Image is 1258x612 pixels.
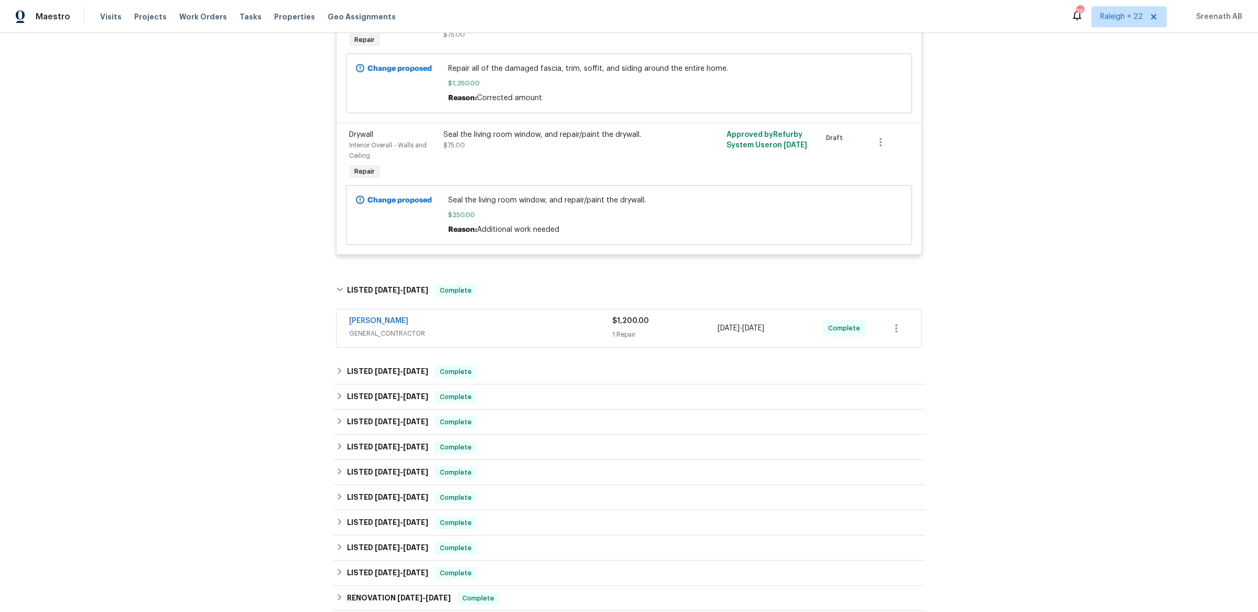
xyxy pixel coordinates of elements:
span: [DATE] [403,443,428,450]
span: [DATE] [403,393,428,400]
div: RENOVATION [DATE]-[DATE]Complete [333,586,925,611]
span: Complete [436,568,476,578]
span: Properties [274,12,315,22]
span: - [375,468,428,476]
span: Interior Overall - Walls and Ceiling [349,142,427,159]
span: Repair all of the damaged fascia, trim, soffit, and siding around the entire home. [448,63,810,74]
div: LISTED [DATE]-[DATE]Complete [333,535,925,561]
div: LISTED [DATE]-[DATE]Complete [333,274,925,307]
span: Visits [100,12,122,22]
span: [DATE] [718,325,740,332]
span: Seal the living room window, and repair/paint the drywall. [448,195,810,206]
span: [DATE] [375,443,400,450]
span: [DATE] [742,325,764,332]
div: 1 Repair [612,329,718,340]
span: Complete [436,392,476,402]
div: LISTED [DATE]-[DATE]Complete [333,410,925,435]
div: Seal the living room window, and repair/paint the drywall. [443,130,673,140]
span: Complete [436,467,476,478]
span: Complete [436,442,476,453]
h6: LISTED [347,416,428,428]
div: LISTED [DATE]-[DATE]Complete [333,435,925,460]
span: [DATE] [375,493,400,501]
span: $75.00 [443,142,465,148]
span: Complete [436,492,476,503]
span: [DATE] [375,544,400,551]
h6: RENOVATION [347,592,451,605]
h6: LISTED [347,441,428,454]
span: [DATE] [403,544,428,551]
span: [DATE] [426,594,451,602]
span: $250.00 [448,210,810,220]
span: - [375,569,428,576]
b: Change proposed [367,65,432,72]
h6: LISTED [347,366,428,378]
span: [DATE] [375,418,400,425]
span: Raleigh + 22 [1100,12,1143,22]
div: LISTED [DATE]-[DATE]Complete [333,359,925,384]
span: - [375,493,428,501]
span: Tasks [240,13,262,20]
span: Reason: [448,94,477,102]
span: - [375,368,428,375]
span: - [718,323,764,334]
div: LISTED [DATE]-[DATE]Complete [333,561,925,586]
h6: LISTED [347,567,428,579]
div: LISTED [DATE]-[DATE]Complete [333,384,925,410]
h6: LISTED [347,391,428,403]
span: $1,350.00 [448,78,810,89]
span: Corrected amount [477,94,542,102]
span: - [375,418,428,425]
span: Sreenath AB [1192,12,1242,22]
div: 364 [1076,6,1083,17]
b: Change proposed [367,197,432,204]
span: - [375,519,428,526]
span: Projects [134,12,167,22]
span: [DATE] [403,368,428,375]
span: [DATE] [403,569,428,576]
span: GENERAL_CONTRACTOR [349,328,612,339]
span: - [375,393,428,400]
span: Complete [436,285,476,296]
span: Work Orders [179,12,227,22]
span: Maestro [36,12,70,22]
span: [DATE] [403,468,428,476]
span: [DATE] [784,142,807,149]
span: [DATE] [397,594,422,602]
span: Complete [436,543,476,553]
span: [DATE] [375,519,400,526]
span: - [397,594,451,602]
span: Complete [436,518,476,528]
h6: LISTED [347,466,428,479]
span: Complete [436,417,476,427]
h6: LISTED [347,491,428,504]
h6: LISTED [347,284,428,297]
span: - [375,286,428,294]
span: Additional work needed [477,226,559,233]
span: Complete [458,593,498,604]
span: Drywall [349,131,373,138]
span: - [375,544,428,551]
span: [DATE] [375,569,400,576]
a: [PERSON_NAME] [349,317,408,325]
h6: LISTED [347,542,428,554]
span: [DATE] [403,493,428,501]
span: Repair [350,35,379,45]
span: Repair [350,166,379,177]
span: [DATE] [375,286,400,294]
div: LISTED [DATE]-[DATE]Complete [333,485,925,510]
span: $1,200.00 [612,317,649,325]
span: Approved by Refurby System User on [726,131,807,149]
span: [DATE] [403,286,428,294]
div: LISTED [DATE]-[DATE]Complete [333,510,925,535]
span: $75.00 [443,31,465,38]
span: Draft [826,133,847,143]
span: Reason: [448,226,477,233]
div: LISTED [DATE]-[DATE]Complete [333,460,925,485]
span: Complete [436,367,476,377]
span: [DATE] [375,468,400,476]
span: Complete [828,323,864,334]
span: [DATE] [375,368,400,375]
h6: LISTED [347,517,428,529]
span: [DATE] [403,418,428,425]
